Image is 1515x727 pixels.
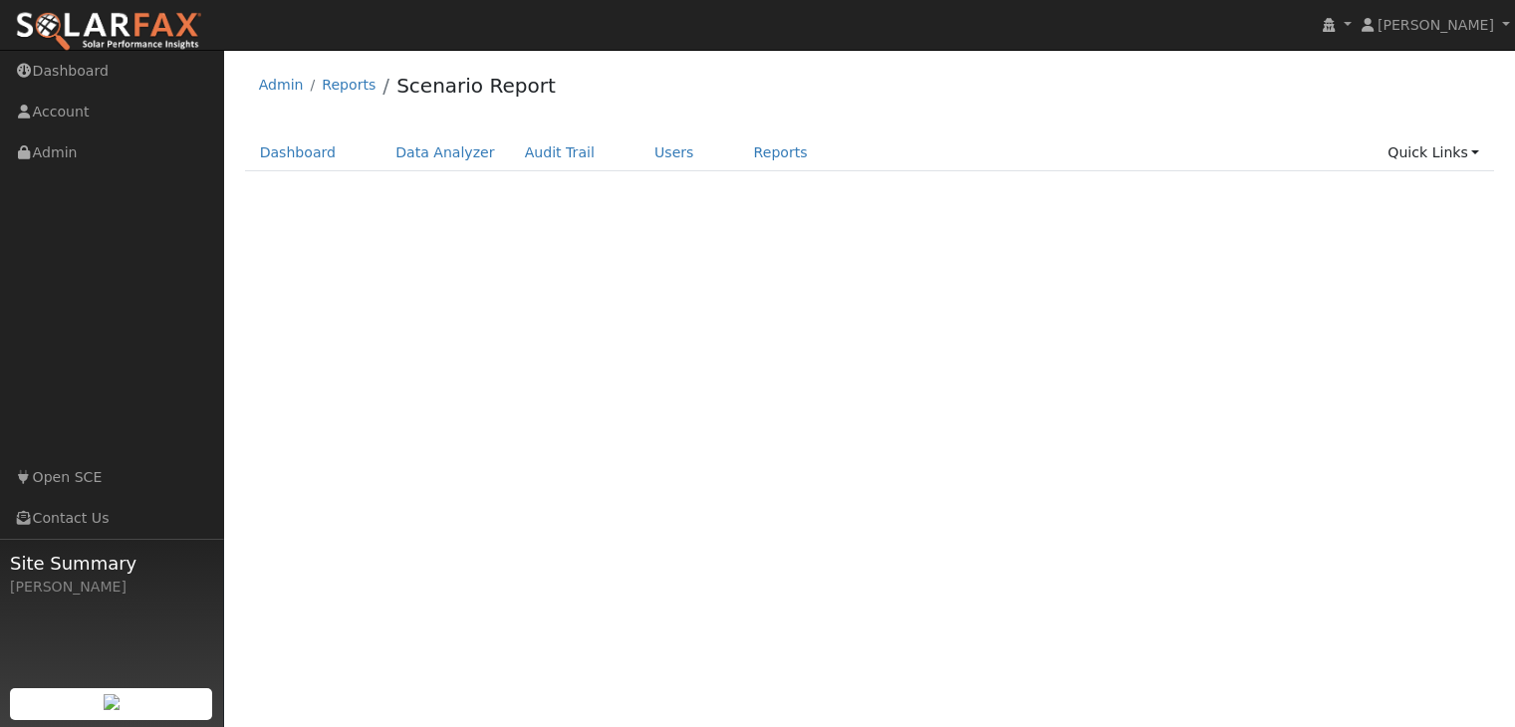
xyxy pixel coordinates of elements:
a: Data Analyzer [380,134,510,171]
a: Reports [739,134,823,171]
a: Quick Links [1373,134,1494,171]
a: Scenario Report [396,74,556,98]
a: Users [639,134,709,171]
img: retrieve [104,694,120,710]
img: SolarFax [15,11,202,53]
a: Audit Trail [510,134,610,171]
a: Reports [322,77,376,93]
a: Admin [259,77,304,93]
span: Site Summary [10,550,213,577]
a: Dashboard [245,134,352,171]
div: [PERSON_NAME] [10,577,213,598]
span: [PERSON_NAME] [1378,17,1494,33]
